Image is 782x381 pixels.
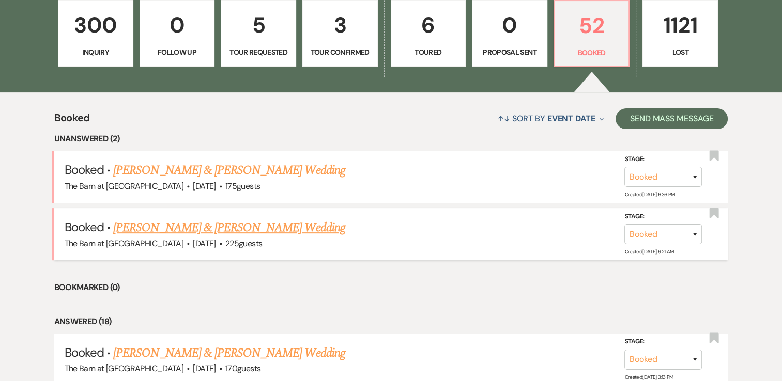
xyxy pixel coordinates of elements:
[146,8,208,42] p: 0
[65,344,104,360] span: Booked
[65,162,104,178] span: Booked
[65,363,183,374] span: The Barn at [GEOGRAPHIC_DATA]
[624,248,673,255] span: Created: [DATE] 9:21 AM
[494,105,607,132] button: Sort By Event Date
[479,46,541,58] p: Proposal Sent
[54,132,728,146] li: Unanswered (2)
[54,110,90,132] span: Booked
[479,8,541,42] p: 0
[65,238,183,249] span: The Barn at [GEOGRAPHIC_DATA]
[193,363,216,374] span: [DATE]
[561,47,623,58] p: Booked
[225,181,260,192] span: 175 guests
[54,281,728,294] li: Bookmarked (0)
[225,238,262,249] span: 225 guests
[227,8,289,42] p: 5
[649,46,711,58] p: Lost
[225,363,260,374] span: 170 guests
[65,46,127,58] p: Inquiry
[309,46,371,58] p: Tour Confirmed
[624,336,702,347] label: Stage:
[624,191,674,198] span: Created: [DATE] 6:36 PM
[624,154,702,165] label: Stage:
[624,211,702,223] label: Stage:
[616,108,728,129] button: Send Mass Message
[65,181,183,192] span: The Barn at [GEOGRAPHIC_DATA]
[113,218,345,237] a: [PERSON_NAME] & [PERSON_NAME] Wedding
[397,46,459,58] p: Toured
[193,238,216,249] span: [DATE]
[547,113,595,124] span: Event Date
[624,374,673,380] span: Created: [DATE] 3:13 PM
[113,161,345,180] a: [PERSON_NAME] & [PERSON_NAME] Wedding
[649,8,711,42] p: 1121
[54,315,728,328] li: Answered (18)
[227,46,289,58] p: Tour Requested
[309,8,371,42] p: 3
[113,344,345,362] a: [PERSON_NAME] & [PERSON_NAME] Wedding
[146,46,208,58] p: Follow Up
[65,8,127,42] p: 300
[193,181,216,192] span: [DATE]
[65,219,104,235] span: Booked
[397,8,459,42] p: 6
[561,8,623,43] p: 52
[498,113,510,124] span: ↑↓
